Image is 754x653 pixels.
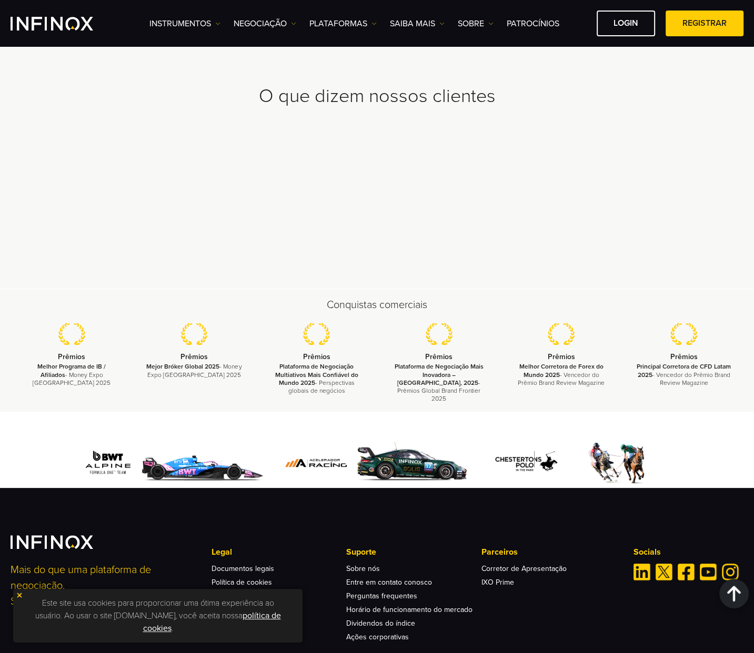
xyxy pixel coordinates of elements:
a: SOBRE [458,17,494,30]
a: INFINOX Logo [11,17,118,30]
p: - Money Expo [GEOGRAPHIC_DATA] 2025 [24,363,120,387]
strong: Principal Corretora de CFD Latam 2025 [637,363,731,378]
p: - Vencedor do Prêmio Brand Review Magazine [514,363,610,387]
strong: Plataforma de Negociação Multiativos Mais Confiável do Mundo 2025 [275,363,358,386]
a: Dividendos do índice [346,619,415,628]
img: yellow close icon [16,591,23,599]
p: Parceiros [481,546,616,558]
strong: Plataforma de Negociação Mais Inovadora – [GEOGRAPHIC_DATA], 2025 [395,363,484,386]
p: Suporte [346,546,481,558]
p: Mais do que uma plataforma de negociação. Somos seu parceiro de negociação. [11,562,194,609]
a: Perguntas frequentes [346,591,417,600]
a: Entre em contato conosco [346,578,432,587]
a: NEGOCIAÇÃO [234,17,296,30]
strong: Prêmios [303,352,330,361]
p: Socials [634,546,743,558]
a: PLATAFORMAS [309,17,377,30]
a: Login [597,11,655,36]
p: Legal [212,546,346,558]
h2: Conquistas comerciais [11,298,743,312]
strong: Prêmios [58,352,85,361]
p: - Prêmios Global Brand Frontier 2025 [391,363,487,403]
a: Registrar [666,11,743,36]
a: IXO Prime [481,578,514,587]
a: Corretor de Apresentação [481,564,566,573]
strong: Melhor Programa de IB / Afiliados [37,363,106,378]
a: Horário de funcionamento do mercado [346,605,472,614]
a: Documentos legais [212,564,274,573]
h2: O que dizem nossos clientes [11,85,743,108]
strong: Mejor Bróker Global 2025 [146,363,219,370]
a: Patrocínios [507,17,559,30]
a: Linkedin [634,564,650,580]
a: Ações corporativas [346,632,409,641]
strong: Prêmios [670,352,697,361]
p: Este site usa cookies para proporcionar uma ótima experiência ao usuário. Ao usar o site [DOMAIN_... [18,594,297,637]
a: Facebook [678,564,695,580]
a: Youtube [700,564,717,580]
strong: Prêmios [180,352,208,361]
a: Sobre nós [346,564,380,573]
strong: Prêmios [425,352,453,361]
a: Instrumentos [149,17,220,30]
strong: Prêmios [548,352,575,361]
a: Twitter [656,564,672,580]
strong: Melhor Corretora de Forex do Mundo 2025 [519,363,604,378]
a: Instagram [722,564,739,580]
p: - Money Expo [GEOGRAPHIC_DATA] 2025 [146,363,243,379]
p: - Perspectivas globais de negócios [268,363,365,395]
a: Política de cookies [212,578,272,587]
p: - Vencedor do Prêmio Brand Review Magazine [636,363,732,387]
a: Saiba mais [390,17,445,30]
